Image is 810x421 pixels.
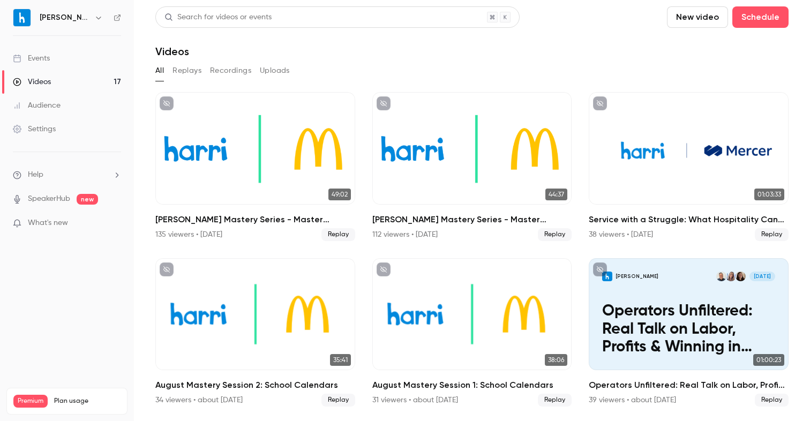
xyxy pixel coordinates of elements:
div: 38 viewers • [DATE] [589,229,653,240]
span: 01:00:23 [753,354,784,366]
h1: Videos [155,45,189,58]
h6: [PERSON_NAME] [40,12,90,23]
a: 44:37[PERSON_NAME] Mastery Series - Master Timekeeping & Payroll in Harri_September Session 1112 ... [372,92,572,241]
h2: August Mastery Session 2: School Calendars [155,379,355,392]
span: Replay [538,394,572,407]
span: Plan usage [54,397,121,405]
h2: August Mastery Session 1: School Calendars [372,379,572,392]
div: 39 viewers • about [DATE] [589,395,676,405]
h2: Service with a Struggle: What Hospitality Can Teach Us About Supporting Frontline Teams [589,213,789,226]
div: 135 viewers • [DATE] [155,229,222,240]
div: Events [13,53,50,64]
button: unpublished [160,96,174,110]
button: unpublished [377,96,391,110]
button: unpublished [160,262,174,276]
div: 34 viewers • about [DATE] [155,395,243,405]
div: 112 viewers • [DATE] [372,229,438,240]
span: [DATE] [749,272,775,282]
img: Operators Unfiltered: Real Talk on Labor, Profits & Winning in 2025 [602,272,612,282]
li: Operators Unfiltered: Real Talk on Labor, Profits & Winning in 2025 [589,258,789,407]
button: Schedule [732,6,789,28]
button: Replays [172,62,201,79]
span: 49:02 [328,189,351,200]
img: Kari Krogman [736,272,746,282]
button: All [155,62,164,79]
a: 01:03:33Service with a Struggle: What Hospitality Can Teach Us About Supporting Frontline Teams38... [589,92,789,241]
p: [PERSON_NAME] [616,273,658,280]
li: August Mastery Session 2: School Calendars [155,258,355,407]
span: 38:06 [545,354,567,366]
span: 01:03:33 [754,189,784,200]
span: Premium [13,395,48,408]
h2: [PERSON_NAME] Mastery Series - Master Timekeeping & Payroll in Harri_September Session 1 [372,213,572,226]
li: McDonald's Mastery Series - Master Timekeeping & Payroll in Harri_September Session 2 [155,92,355,241]
img: Harri [13,9,31,26]
img: Kriste Sareyani [726,272,736,282]
div: Audience [13,100,61,111]
li: help-dropdown-opener [13,169,121,181]
span: new [77,194,98,205]
iframe: Noticeable Trigger [108,219,121,228]
li: McDonald's Mastery Series - Master Timekeeping & Payroll in Harri_September Session 1 [372,92,572,241]
span: 44:37 [545,189,567,200]
h2: [PERSON_NAME] Mastery Series - Master Timekeeping & Payroll in Harri_September Session 2 [155,213,355,226]
span: What's new [28,217,68,229]
div: Videos [13,77,51,87]
a: SpeakerHub [28,193,70,205]
a: 38:06August Mastery Session 1: School Calendars31 viewers • about [DATE]Replay [372,258,572,407]
span: Replay [755,228,789,241]
div: 31 viewers • about [DATE] [372,395,458,405]
div: Settings [13,124,56,134]
li: August Mastery Session 1: School Calendars [372,258,572,407]
button: Recordings [210,62,251,79]
section: Videos [155,6,789,415]
span: Replay [321,228,355,241]
button: unpublished [377,262,391,276]
div: Search for videos or events [164,12,272,23]
span: 35:41 [330,354,351,366]
span: Replay [755,394,789,407]
button: unpublished [593,262,607,276]
a: Operators Unfiltered: Real Talk on Labor, Profits & Winning in 2025 [PERSON_NAME]Kari KrogmanKris... [589,258,789,407]
a: 35:41August Mastery Session 2: School Calendars34 viewers • about [DATE]Replay [155,258,355,407]
span: Help [28,169,43,181]
a: 49:02[PERSON_NAME] Mastery Series - Master Timekeeping & Payroll in Harri_September Session 2135 ... [155,92,355,241]
span: Replay [321,394,355,407]
button: Uploads [260,62,290,79]
img: Justin Hall [716,272,726,282]
span: Replay [538,228,572,241]
h2: Operators Unfiltered: Real Talk on Labor, Profits & Winning in [DATE] [589,379,789,392]
p: Operators Unfiltered: Real Talk on Labor, Profits & Winning in [DATE] [602,303,775,357]
li: Service with a Struggle: What Hospitality Can Teach Us About Supporting Frontline Teams [589,92,789,241]
button: New video [667,6,728,28]
button: unpublished [593,96,607,110]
